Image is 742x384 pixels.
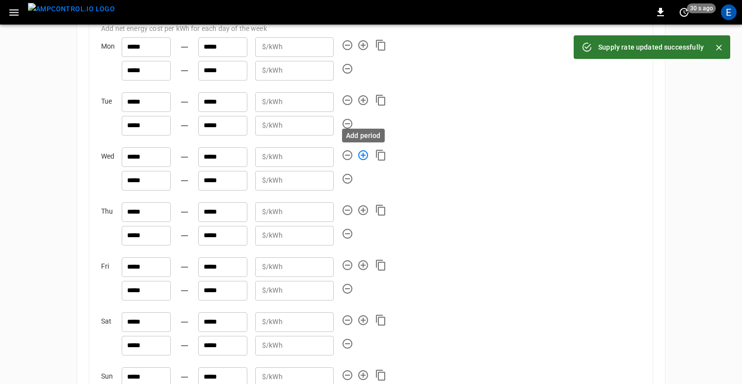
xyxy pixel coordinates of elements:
p: $/kWh [262,207,283,217]
button: Remove period [342,94,353,106]
p: $/kWh [262,230,283,241]
p: $/kWh [262,340,283,351]
button: Remove period [342,369,353,381]
button: Copy Fri time rates to all days [375,259,387,271]
button: Copy Sun time rates to all days [375,369,387,381]
p: $/kWh [262,65,283,76]
p: $/kWh [262,262,283,272]
button: Close [712,40,726,55]
p: $/kWh [262,152,283,162]
button: Copy Wed time rates to all days [375,149,387,161]
button: Add time rate for Thu [357,204,369,216]
p: $/kWh [262,97,283,107]
div: Sat [101,316,122,359]
button: Remove period [342,228,353,240]
div: Supply rate updated successfully [598,38,704,56]
button: Remove period [342,39,353,51]
button: Add time rate for Fri [357,259,369,271]
p: Add net energy cost per kWh for each day of the week [101,24,371,33]
button: Remove period [342,259,353,271]
button: Remove period [342,118,353,130]
p: $/kWh [262,175,283,186]
button: Remove period [342,173,353,185]
button: set refresh interval [676,4,692,20]
button: Remove period [342,314,353,326]
p: $/kWh [262,120,283,131]
button: Remove period [342,149,353,161]
button: Add time rate for Sun [357,369,369,381]
span: 30 s ago [687,3,716,13]
button: Add time rate for Wed [357,149,369,161]
button: Remove period [342,204,353,216]
button: Remove period [342,283,353,295]
button: Remove period [342,338,353,350]
button: Remove period [342,63,353,75]
div: profile-icon [721,4,737,20]
button: Copy Thu time rates to all days [375,204,387,216]
button: Add time rate for Tue [357,94,369,106]
button: Add time rate for Sat [357,314,369,326]
img: ampcontrol.io logo [28,3,115,15]
button: Copy Tue time rates to all days [375,94,387,106]
div: Mon [101,41,122,84]
button: Copy Mon time rates to all days [375,39,387,51]
div: Tue [101,96,122,139]
p: $/kWh [262,372,283,382]
div: Wed [101,151,122,194]
div: Thu [101,206,122,249]
p: $/kWh [262,317,283,327]
button: Add time rate for Mon [357,39,369,51]
p: $/kWh [262,42,283,52]
div: Add period [342,129,385,142]
div: Fri [101,261,122,304]
p: $/kWh [262,285,283,296]
button: Copy Sat time rates to all days [375,314,387,326]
